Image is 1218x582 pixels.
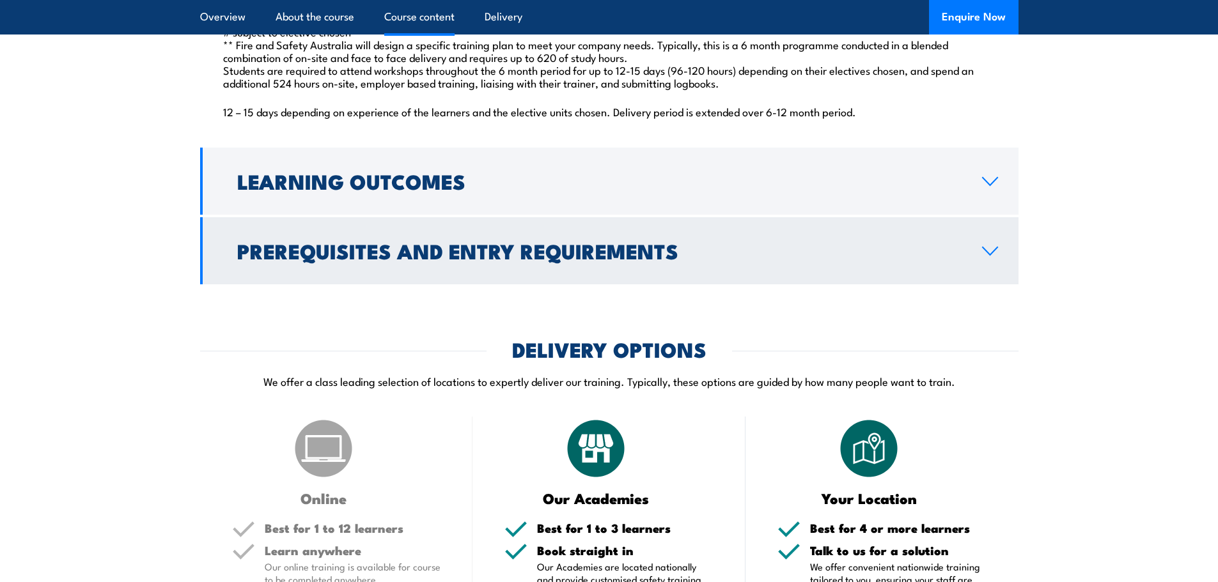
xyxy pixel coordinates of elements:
[200,148,1019,215] a: Learning Outcomes
[223,12,995,89] p: [1][2][3][4] – indicates pre-requisites for units listed within this training product # subject t...
[810,544,987,556] h5: Talk to us for a solution
[537,522,714,534] h5: Best for 1 to 3 learners
[223,105,995,118] p: 12 – 15 days depending on experience of the learners and the elective units chosen. Delivery peri...
[200,217,1019,284] a: Prerequisites and Entry Requirements
[504,491,688,505] h3: Our Academies
[265,522,441,534] h5: Best for 1 to 12 learners
[200,374,1019,388] p: We offer a class leading selection of locations to expertly deliver our training. Typically, thes...
[232,491,416,505] h3: Online
[237,241,962,259] h2: Prerequisites and Entry Requirements
[537,544,714,556] h5: Book straight in
[265,544,441,556] h5: Learn anywhere
[810,522,987,534] h5: Best for 4 or more learners
[237,172,962,190] h2: Learning Outcomes
[777,491,961,505] h3: Your Location
[512,340,707,358] h2: DELIVERY OPTIONS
